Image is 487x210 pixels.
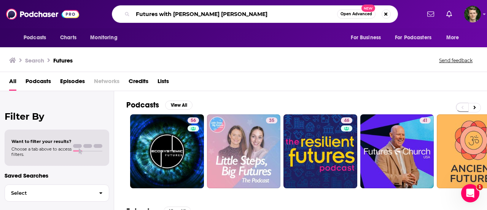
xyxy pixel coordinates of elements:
button: open menu [345,30,390,45]
button: open menu [18,30,56,45]
span: Podcasts [24,32,46,43]
button: open menu [85,30,127,45]
span: More [446,32,459,43]
span: 35 [269,117,274,125]
a: Show notifications dropdown [424,8,437,21]
div: Search podcasts, credits, & more... [112,5,398,23]
h3: Futures [53,57,73,64]
span: Want to filter your results? [11,139,72,144]
input: Search podcasts, credits, & more... [133,8,337,20]
span: New [361,5,375,12]
img: Podchaser - Follow, Share and Rate Podcasts [6,7,79,21]
button: Select [5,184,109,202]
a: 35 [266,117,277,123]
button: Show profile menu [464,6,481,22]
a: 41 [420,117,431,123]
a: PodcastsView All [126,100,193,110]
button: View All [165,101,193,110]
span: 46 [344,117,349,125]
p: Saved Searches [5,172,109,179]
iframe: Intercom live chat [461,184,479,202]
h3: Search [25,57,44,64]
span: Select [5,191,93,196]
span: Choose a tab above to access filters. [11,146,72,157]
a: 56 [188,117,199,123]
a: All [9,75,16,91]
a: 35 [207,114,281,188]
span: 56 [191,117,196,125]
a: Credits [129,75,148,91]
a: Show notifications dropdown [443,8,455,21]
button: Send feedback [437,57,475,64]
a: 46 [341,117,352,123]
span: For Podcasters [395,32,431,43]
a: Episodes [60,75,85,91]
a: 46 [283,114,357,188]
span: 1 [477,184,483,190]
span: Monitoring [90,32,117,43]
a: Podcasts [25,75,51,91]
h2: Filter By [5,111,109,122]
span: Open Advanced [341,12,372,16]
button: Open AdvancedNew [337,10,376,19]
button: open menu [390,30,442,45]
a: 56 [130,114,204,188]
span: Charts [60,32,76,43]
span: For Business [351,32,381,43]
img: User Profile [464,6,481,22]
h2: Podcasts [126,100,159,110]
a: Lists [158,75,169,91]
a: 41 [360,114,434,188]
span: 41 [423,117,428,125]
span: Logged in as drew.kilman [464,6,481,22]
span: Networks [94,75,119,91]
a: Charts [55,30,81,45]
button: open menu [441,30,469,45]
